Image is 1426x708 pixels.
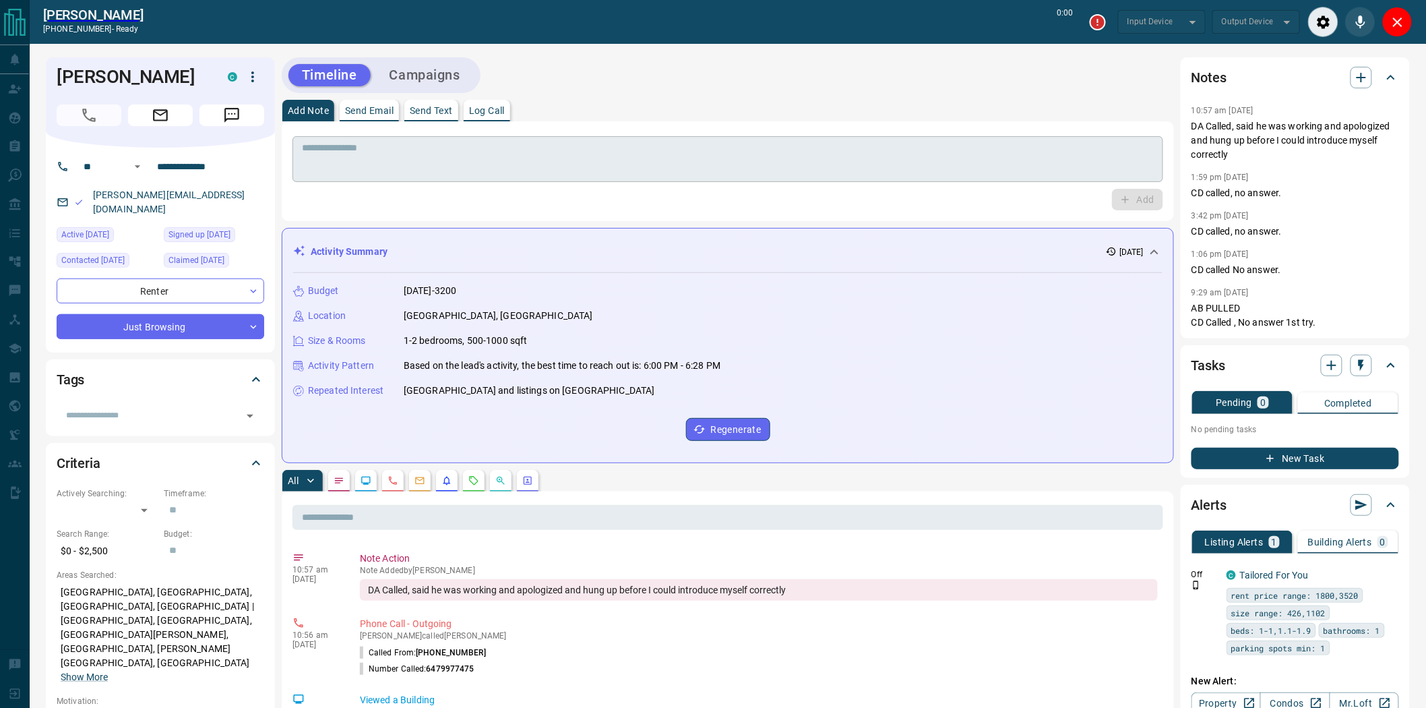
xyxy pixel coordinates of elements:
div: Renter [57,278,264,303]
div: Just Browsing [57,314,264,339]
div: Wed Jun 19 2024 [164,227,264,246]
p: Listing Alerts [1205,537,1264,547]
p: Note Added by [PERSON_NAME] [360,566,1158,575]
button: Show More [61,670,108,684]
span: 6479977475 [427,664,474,674]
p: Motivation: [57,695,264,707]
p: Off [1191,568,1218,581]
a: [PERSON_NAME] [43,7,144,23]
span: Message [199,105,264,126]
p: Pending [1216,398,1252,407]
p: Timeframe: [164,488,264,500]
div: Mon Aug 11 2025 [57,253,157,272]
p: 1-2 bedrooms, 500-1000 sqft [404,334,528,348]
p: 3:42 pm [DATE] [1191,211,1249,220]
p: Based on the lead's activity, the best time to reach out is: 6:00 PM - 6:28 PM [404,359,720,373]
p: 9:29 am [DATE] [1191,288,1249,297]
svg: Push Notification Only [1191,581,1201,590]
div: Close [1382,7,1413,37]
p: 1:06 pm [DATE] [1191,249,1249,259]
p: CD called, no answer. [1191,225,1399,239]
p: Location [308,309,346,323]
p: Number Called: [360,663,474,675]
p: Size & Rooms [308,334,366,348]
svg: Notes [334,475,344,486]
button: Open [241,407,259,425]
p: [GEOGRAPHIC_DATA], [GEOGRAPHIC_DATA], [GEOGRAPHIC_DATA], [GEOGRAPHIC_DATA] | [GEOGRAPHIC_DATA], [... [57,581,264,688]
p: Areas Searched: [57,569,264,581]
p: 10:57 am [292,565,340,574]
p: Activity Pattern [308,359,374,373]
p: [DATE] [292,640,340,649]
div: Mute [1345,7,1375,37]
div: condos.ca [228,72,237,82]
p: Send Text [410,106,453,115]
button: Regenerate [686,418,770,441]
div: Sun Aug 10 2025 [57,227,157,246]
div: Activity Summary[DATE] [293,239,1162,264]
p: [DATE] [1119,246,1144,258]
button: New Task [1191,448,1399,469]
span: rent price range: 1800,3520 [1231,589,1359,602]
p: Building Alerts [1308,537,1372,547]
p: [DATE] [292,574,340,584]
span: beds: 1-1,1.1-1.9 [1231,624,1311,637]
p: No pending tasks [1191,419,1399,440]
svg: Requests [468,475,479,486]
p: Repeated Interest [308,384,383,398]
p: [GEOGRAPHIC_DATA] and listings on [GEOGRAPHIC_DATA] [404,384,655,398]
svg: Calls [387,475,398,486]
p: Note Action [360,552,1158,566]
div: Audio Settings [1308,7,1338,37]
p: Activity Summary [311,245,387,259]
div: Tasks [1191,349,1399,382]
div: Tags [57,363,264,396]
span: [PHONE_NUMBER] [416,648,486,657]
div: Criteria [57,447,264,479]
p: Log Call [469,106,505,115]
button: Campaigns [376,64,474,86]
p: [GEOGRAPHIC_DATA], [GEOGRAPHIC_DATA] [404,309,593,323]
div: Tue Jan 14 2025 [164,253,264,272]
span: size range: 426,1102 [1231,606,1326,620]
p: 10:56 am [292,630,340,640]
a: [PERSON_NAME][EMAIL_ADDRESS][DOMAIN_NAME] [93,189,245,214]
p: 10:57 am [DATE] [1191,106,1253,115]
p: [DATE]-3200 [404,284,456,298]
p: Viewed a Building [360,693,1158,707]
p: AB PULLED CD Called , No answer 1st try. [1191,301,1399,330]
div: Alerts [1191,489,1399,521]
h1: [PERSON_NAME] [57,66,208,88]
p: 0 [1260,398,1266,407]
a: Tailored For You [1240,570,1309,581]
span: Signed up [DATE] [168,228,230,241]
p: DA Called, said he was working and apologized and hung up before I could introduce myself correctly [1191,119,1399,162]
svg: Listing Alerts [441,475,452,486]
button: Timeline [288,64,371,86]
p: Send Email [345,106,394,115]
p: All [288,476,299,485]
svg: Agent Actions [522,475,533,486]
h2: Tags [57,369,84,390]
p: 0:00 [1057,7,1074,37]
svg: Email Valid [74,198,84,207]
p: Add Note [288,106,329,115]
p: $0 - $2,500 [57,540,157,562]
svg: Emails [414,475,425,486]
h2: Alerts [1191,494,1227,516]
p: Completed [1324,399,1372,408]
svg: Opportunities [495,475,506,486]
span: Active [DATE] [61,228,109,241]
span: ready [116,24,139,34]
p: 1 [1272,537,1277,547]
p: CD called, no answer. [1191,186,1399,200]
h2: Tasks [1191,355,1225,376]
div: Notes [1191,61,1399,94]
div: DA Called, said he was working and apologized and hung up before I could introduce myself correctly [360,579,1158,601]
p: Actively Searching: [57,488,157,500]
div: condos.ca [1227,570,1236,580]
p: Budget [308,284,339,298]
p: Phone Call - Outgoing [360,617,1158,631]
span: parking spots min: 1 [1231,641,1326,655]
